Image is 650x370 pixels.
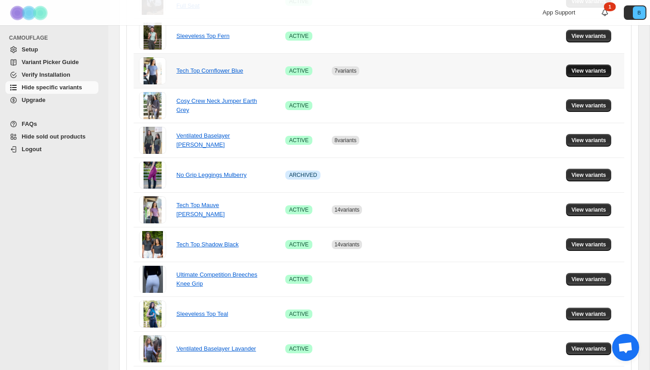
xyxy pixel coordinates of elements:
[176,67,243,74] a: Tech Top Cornflower Blue
[289,276,308,283] span: ACTIVE
[22,71,70,78] span: Verify Installation
[334,68,357,74] span: 7 variants
[334,137,357,143] span: 8 variants
[566,134,612,147] button: View variants
[571,137,606,144] span: View variants
[5,118,98,130] a: FAQs
[289,206,308,213] span: ACTIVE
[22,84,82,91] span: Hide specific variants
[566,203,612,216] button: View variants
[334,241,359,248] span: 14 variants
[289,137,308,144] span: ACTIVE
[633,6,645,19] span: Avatar with initials B
[289,32,308,40] span: ACTIVE
[571,345,606,352] span: View variants
[22,120,37,127] span: FAQs
[289,67,308,74] span: ACTIVE
[176,32,230,39] a: Sleeveless Top Fern
[176,345,256,352] a: Ventilated Baselayer Lavander
[289,102,308,109] span: ACTIVE
[289,345,308,352] span: ACTIVE
[7,0,52,25] img: Camouflage
[612,334,639,361] a: Open chat
[289,241,308,248] span: ACTIVE
[566,65,612,77] button: View variants
[289,310,308,318] span: ACTIVE
[289,171,317,179] span: ARCHIVED
[571,32,606,40] span: View variants
[5,94,98,106] a: Upgrade
[571,276,606,283] span: View variants
[9,34,102,42] span: CAMOUFLAGE
[22,46,38,53] span: Setup
[22,59,79,65] span: Variant Picker Guide
[566,342,612,355] button: View variants
[5,143,98,156] a: Logout
[571,171,606,179] span: View variants
[571,67,606,74] span: View variants
[566,273,612,286] button: View variants
[5,56,98,69] a: Variant Picker Guide
[176,132,230,148] a: Ventilated Baselayer [PERSON_NAME]
[176,271,257,287] a: Ultimate Competition Breeches Knee Grip
[566,308,612,320] button: View variants
[5,43,98,56] a: Setup
[543,9,575,16] span: App Support
[176,171,246,178] a: No Grip Leggings Mulberry
[571,241,606,248] span: View variants
[176,310,228,317] a: Sleeveless Top Teal
[604,2,616,11] div: 1
[22,133,86,140] span: Hide sold out products
[571,102,606,109] span: View variants
[22,97,46,103] span: Upgrade
[600,8,609,17] a: 1
[624,5,646,20] button: Avatar with initials B
[566,99,612,112] button: View variants
[176,241,239,248] a: Tech Top Shadow Black
[5,69,98,81] a: Verify Installation
[22,146,42,153] span: Logout
[571,310,606,318] span: View variants
[176,97,257,113] a: Cosy Crew Neck Jumper Earth Grey
[566,169,612,181] button: View variants
[566,238,612,251] button: View variants
[5,81,98,94] a: Hide specific variants
[5,130,98,143] a: Hide sold out products
[176,202,225,217] a: Tech Top Mauve [PERSON_NAME]
[566,30,612,42] button: View variants
[334,207,359,213] span: 14 variants
[637,10,641,15] text: B
[571,206,606,213] span: View variants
